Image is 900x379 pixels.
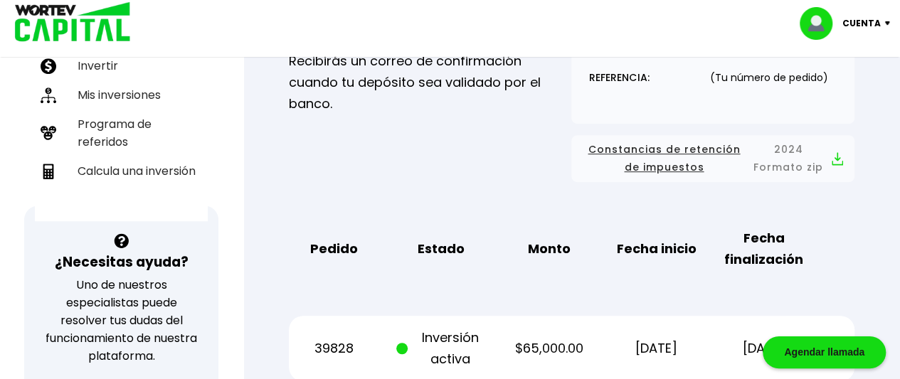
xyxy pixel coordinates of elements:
b: Fecha finalización [719,228,809,270]
b: Monto [527,238,570,260]
img: recomiendanos-icon.9b8e9327.svg [41,125,56,141]
h3: ¿Necesitas ayuda? [55,252,189,272]
a: Mis inversiones [35,80,208,110]
img: invertir-icon.b3b967d7.svg [41,58,56,74]
p: REFERENCIA: [589,73,649,83]
img: inversiones-icon.6695dc30.svg [41,87,56,103]
a: Programa de referidos [35,110,208,156]
img: profile-image [800,7,842,40]
p: Inversión activa [396,327,487,370]
p: Cuenta [842,13,881,34]
button: Constancias de retención de impuestos2024 Formato zip [583,141,843,176]
p: 39828 [289,338,379,359]
b: Fecha inicio [617,238,697,260]
a: Calcula una inversión [35,156,208,186]
p: $65,000.00 [504,338,594,359]
b: Pedido [310,238,358,260]
p: (Tu número de pedido) [709,73,827,83]
b: Estado [418,238,465,260]
ul: Capital [35,13,208,221]
img: calculadora-icon.17d418c4.svg [41,164,56,179]
img: icon-down [881,21,900,26]
a: Invertir [35,51,208,80]
span: Constancias de retención de impuestos [583,141,745,176]
p: [DATE] [719,338,809,359]
div: Agendar llamada [763,336,886,368]
p: Uno de nuestros especialistas puede resolver tus dudas del funcionamiento de nuestra plataforma. [43,276,200,365]
p: [DATE] [611,338,702,359]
